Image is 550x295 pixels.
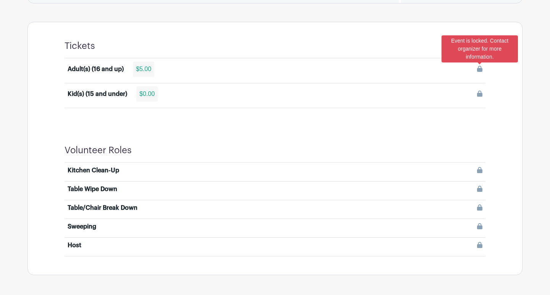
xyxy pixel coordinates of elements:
[442,35,518,62] div: Event is locked. Contact organizer for more information.
[68,65,124,74] div: Adult(s) (16 and up)
[133,62,154,77] div: $5.00
[68,185,117,194] div: Table Wipe Down
[68,166,119,175] div: Kitchen Clean-Up
[68,222,96,231] div: Sweeping
[68,203,137,212] div: Table/Chair Break Down
[65,41,95,52] h4: Tickets
[65,145,132,156] h4: Volunteer Roles
[68,89,127,99] div: Kid(s) (15 and under)
[68,241,81,250] div: Host
[136,86,158,102] div: $0.00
